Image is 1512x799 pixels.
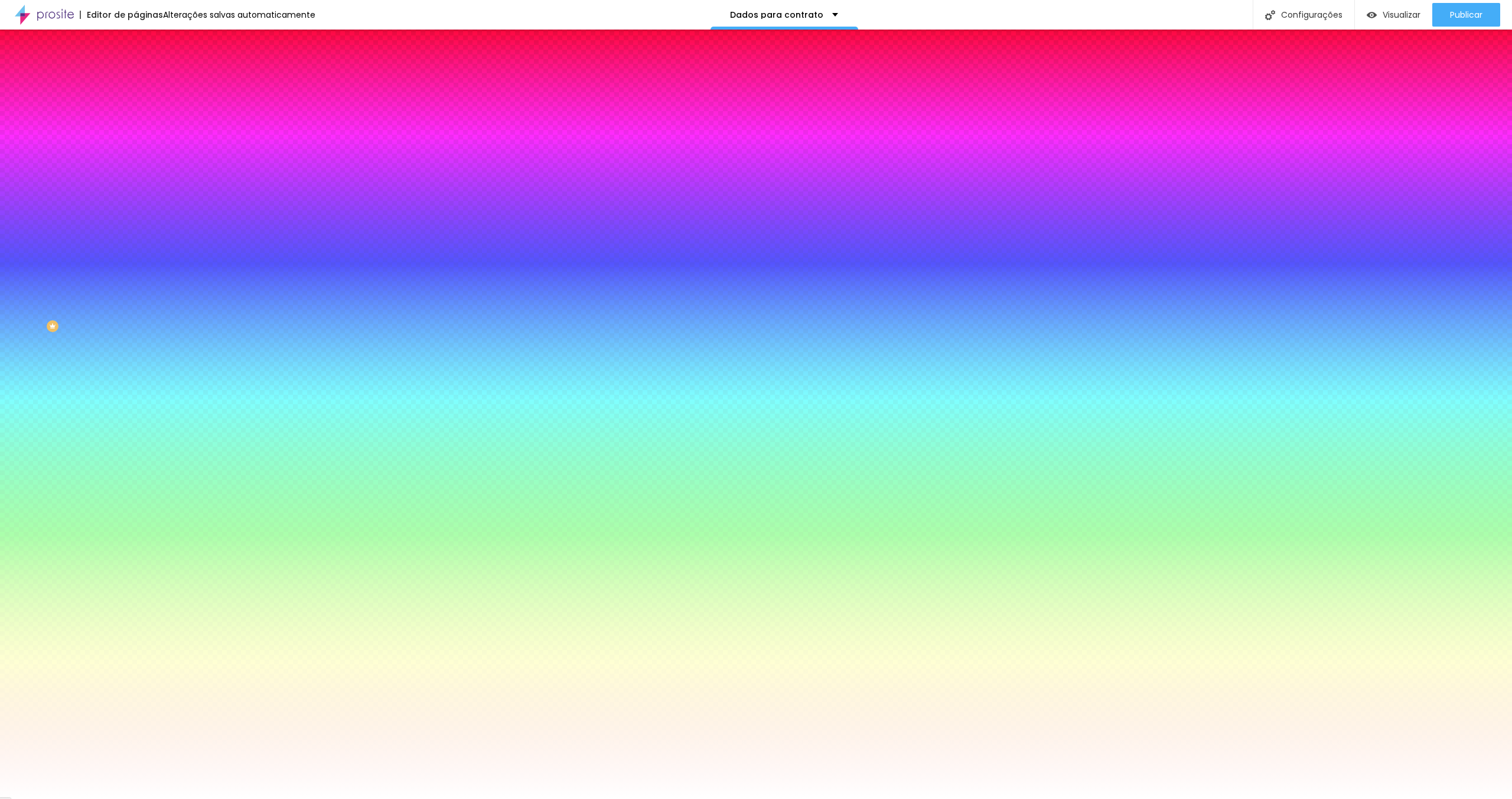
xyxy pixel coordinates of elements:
span: Visualizar [1383,10,1420,20]
img: view-1.svg [1367,10,1377,20]
button: Visualizar [1355,3,1432,27]
button: Publicar [1432,3,1500,27]
p: Dados para contrato [730,11,823,19]
div: Editor de páginas [80,11,163,19]
div: Alterações salvas automaticamente [163,11,315,19]
span: Publicar [1450,10,1482,20]
img: Icone [1265,10,1275,20]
